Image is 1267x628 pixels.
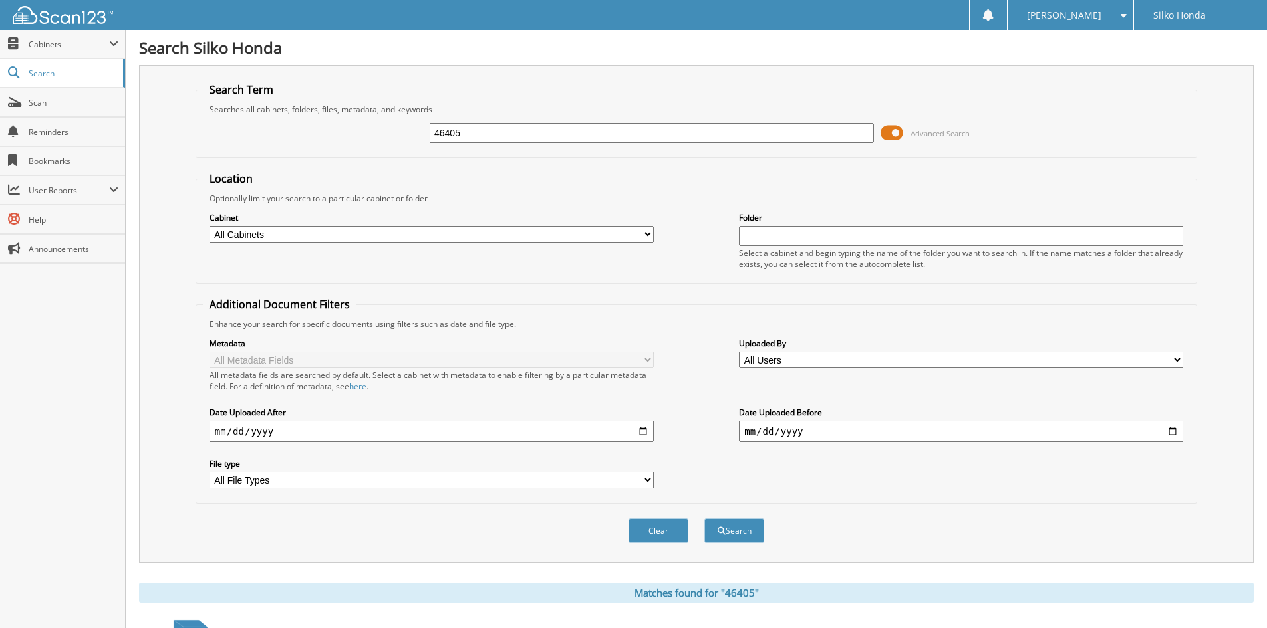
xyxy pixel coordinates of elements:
[1153,11,1206,19] span: Silko Honda
[139,583,1254,603] div: Matches found for "46405"
[210,212,654,223] label: Cabinet
[210,338,654,349] label: Metadata
[29,214,118,225] span: Help
[210,421,654,442] input: start
[210,407,654,418] label: Date Uploaded After
[739,212,1183,223] label: Folder
[203,297,356,312] legend: Additional Document Filters
[739,247,1183,270] div: Select a cabinet and begin typing the name of the folder you want to search in. If the name match...
[29,156,118,167] span: Bookmarks
[29,68,116,79] span: Search
[349,381,366,392] a: here
[1027,11,1101,19] span: [PERSON_NAME]
[139,37,1254,58] h1: Search Silko Honda
[739,421,1183,442] input: end
[739,407,1183,418] label: Date Uploaded Before
[29,97,118,108] span: Scan
[629,518,688,543] button: Clear
[203,171,259,186] legend: Location
[911,128,970,138] span: Advanced Search
[203,104,1190,115] div: Searches all cabinets, folders, files, metadata, and keywords
[704,518,764,543] button: Search
[29,185,109,196] span: User Reports
[203,318,1190,330] div: Enhance your search for specific documents using filters such as date and file type.
[13,6,113,24] img: scan123-logo-white.svg
[29,39,109,50] span: Cabinets
[29,126,118,138] span: Reminders
[203,193,1190,204] div: Optionally limit your search to a particular cabinet or folder
[210,458,654,469] label: File type
[210,369,654,392] div: All metadata fields are searched by default. Select a cabinet with metadata to enable filtering b...
[29,243,118,255] span: Announcements
[739,338,1183,349] label: Uploaded By
[203,82,280,97] legend: Search Term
